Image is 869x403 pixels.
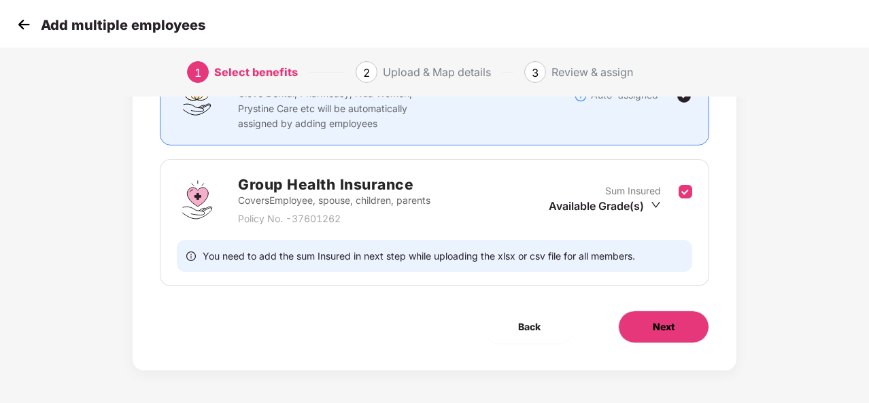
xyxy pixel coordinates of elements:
[238,173,430,196] h2: Group Health Insurance
[186,249,196,262] span: info-circle
[653,319,675,334] span: Next
[238,86,439,131] p: Clove Dental, Pharmeasy, Nua Women, Prystine Care etc will be automatically assigned by adding em...
[238,211,430,226] p: Policy No. - 37601262
[651,200,661,210] span: down
[383,61,491,83] div: Upload & Map details
[605,183,661,198] p: Sum Insured
[484,311,575,343] button: Back
[551,61,633,83] div: Review & assign
[532,66,539,80] span: 3
[363,66,370,80] span: 2
[203,249,635,262] span: You need to add the sum Insured in next step while uploading the xlsx or csv file for all members.
[14,14,34,35] img: svg+xml;base64,PHN2ZyB4bWxucz0iaHR0cDovL3d3dy53My5vcmcvMjAwMC9zdmciIHdpZHRoPSIzMCIgaGVpZ2h0PSIzMC...
[177,179,218,220] img: svg+xml;base64,PHN2ZyBpZD0iR3JvdXBfSGVhbHRoX0luc3VyYW5jZSIgZGF0YS1uYW1lPSJHcm91cCBIZWFsdGggSW5zdX...
[618,311,709,343] button: Next
[238,193,430,208] p: Covers Employee, spouse, children, parents
[194,66,201,80] span: 1
[41,17,205,33] p: Add multiple employees
[549,198,661,213] div: Available Grade(s)
[214,61,298,83] div: Select benefits
[518,319,541,334] span: Back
